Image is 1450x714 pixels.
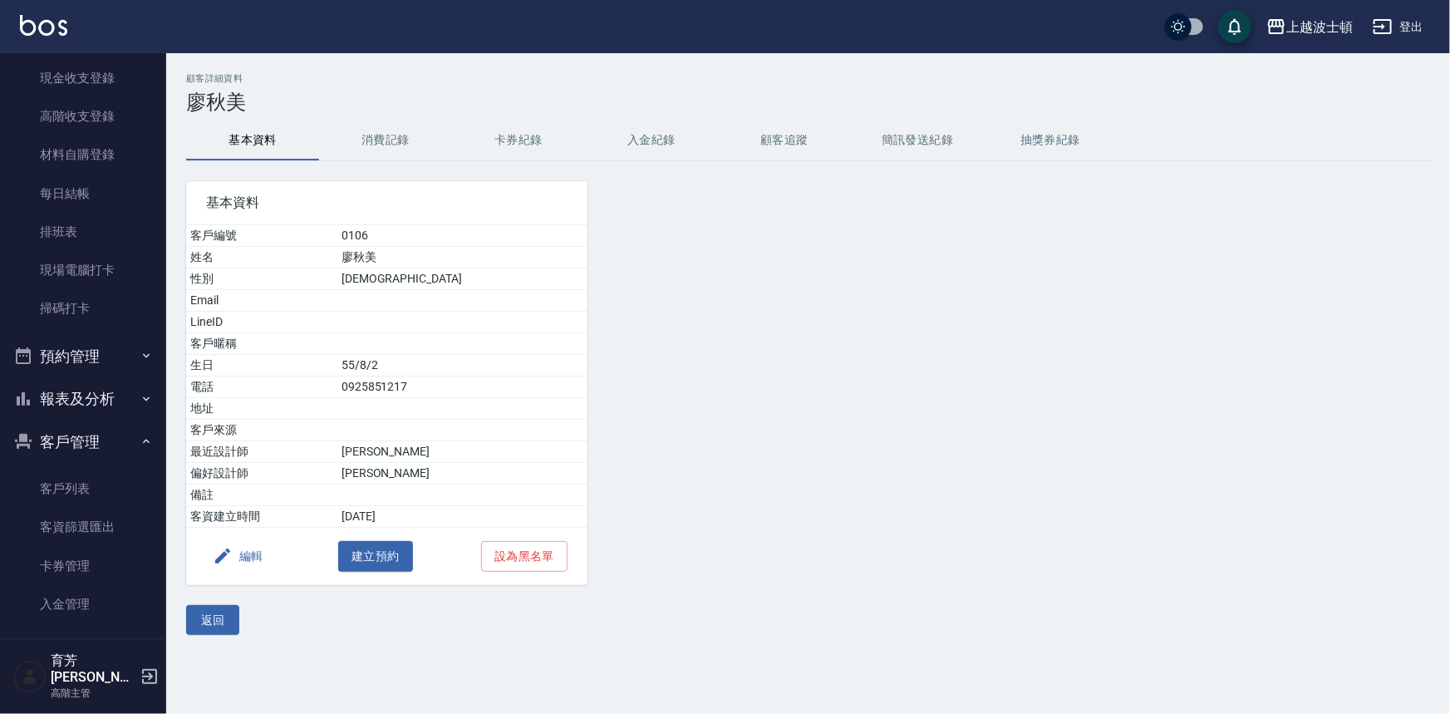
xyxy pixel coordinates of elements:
button: 抽獎券紀錄 [984,121,1117,160]
td: 0106 [337,225,587,247]
button: 客戶管理 [7,421,160,464]
td: 最近設計師 [186,441,337,463]
td: 55/8/2 [337,355,587,377]
p: 高階主管 [51,686,135,701]
button: 入金紀錄 [585,121,718,160]
h5: 育芳[PERSON_NAME] [51,652,135,686]
td: 備註 [186,485,337,506]
button: 員工及薪資 [7,630,160,673]
td: [PERSON_NAME] [337,441,587,463]
td: [PERSON_NAME] [337,463,587,485]
a: 客戶列表 [7,470,160,508]
td: [DEMOGRAPHIC_DATA] [337,268,587,290]
div: 上越波士頓 [1286,17,1353,37]
button: 返回 [186,605,239,636]
td: 姓名 [186,247,337,268]
h3: 廖秋美 [186,91,1430,114]
a: 客資篩選匯出 [7,508,160,546]
a: 現場電腦打卡 [7,251,160,289]
td: 電話 [186,377,337,398]
td: 偏好設計師 [186,463,337,485]
button: 建立預約 [338,541,413,572]
td: 性別 [186,268,337,290]
a: 現金收支登錄 [7,59,160,97]
button: 登出 [1366,12,1430,42]
button: 卡券紀錄 [452,121,585,160]
button: 顧客追蹤 [718,121,851,160]
button: 報表及分析 [7,377,160,421]
td: 0925851217 [337,377,587,398]
a: 卡券管理 [7,547,160,585]
button: 簡訊發送紀錄 [851,121,984,160]
td: LineID [186,312,337,333]
button: 預約管理 [7,335,160,378]
td: 客資建立時間 [186,506,337,528]
button: 消費記錄 [319,121,452,160]
a: 掃碼打卡 [7,289,160,327]
td: Email [186,290,337,312]
td: 客戶編號 [186,225,337,247]
td: 地址 [186,398,337,420]
td: 生日 [186,355,337,377]
button: save [1218,10,1251,43]
a: 入金管理 [7,585,160,623]
img: Person [13,660,47,693]
span: 基本資料 [206,195,568,211]
button: 編輯 [206,541,270,572]
img: Logo [20,15,67,36]
td: 客戶暱稱 [186,333,337,355]
button: 基本資料 [186,121,319,160]
a: 高階收支登錄 [7,97,160,135]
button: 上越波士頓 [1260,10,1359,44]
a: 材料自購登錄 [7,135,160,174]
td: 廖秋美 [337,247,587,268]
td: [DATE] [337,506,587,528]
h2: 顧客詳細資料 [186,73,1430,84]
a: 排班表 [7,213,160,251]
button: 設為黑名單 [481,541,568,572]
a: 每日結帳 [7,175,160,213]
td: 客戶來源 [186,420,337,441]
